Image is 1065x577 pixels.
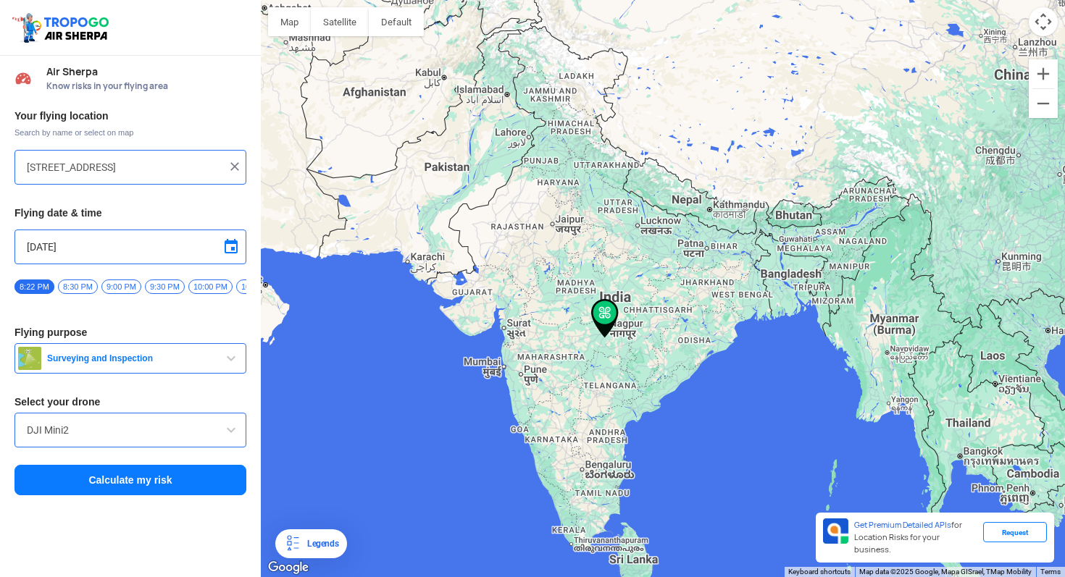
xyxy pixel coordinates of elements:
h3: Select your drone [14,397,246,407]
span: 8:30 PM [58,279,98,294]
span: 10:00 PM [188,279,233,294]
h3: Flying date & time [14,208,246,218]
img: Premium APIs [823,518,848,544]
span: Surveying and Inspection [41,353,222,364]
span: Get Premium Detailed APIs [854,520,951,530]
a: Open this area in Google Maps (opens a new window) [264,558,312,577]
button: Calculate my risk [14,465,246,495]
span: Air Sherpa [46,66,246,77]
span: 10:30 PM [236,279,280,294]
input: Select Date [27,238,234,256]
button: Keyboard shortcuts [788,567,851,577]
a: Terms [1040,568,1061,576]
button: Map camera controls [1029,7,1058,36]
span: Know risks in your flying area [46,80,246,92]
img: Google [264,558,312,577]
button: Show street map [268,7,311,36]
input: Search by name or Brand [27,421,234,439]
img: ic_close.png [227,159,242,174]
span: 8:22 PM [14,279,54,294]
span: Map data ©2025 Google, Mapa GISrael, TMap Mobility [859,568,1032,576]
button: Zoom out [1029,89,1058,118]
img: Legends [284,535,301,552]
div: Request [983,522,1047,542]
img: Risk Scores [14,70,32,87]
h3: Flying purpose [14,327,246,337]
h3: Your flying location [14,111,246,121]
button: Show satellite imagery [311,7,369,36]
span: Search by name or select on map [14,127,246,138]
button: Surveying and Inspection [14,343,246,374]
img: ic_tgdronemaps.svg [11,11,114,44]
span: 9:00 PM [101,279,141,294]
input: Search your flying location [27,159,223,176]
span: 9:30 PM [145,279,185,294]
div: for Location Risks for your business. [848,518,983,557]
button: Zoom in [1029,59,1058,88]
div: Legends [301,535,338,552]
img: survey.png [18,347,41,370]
